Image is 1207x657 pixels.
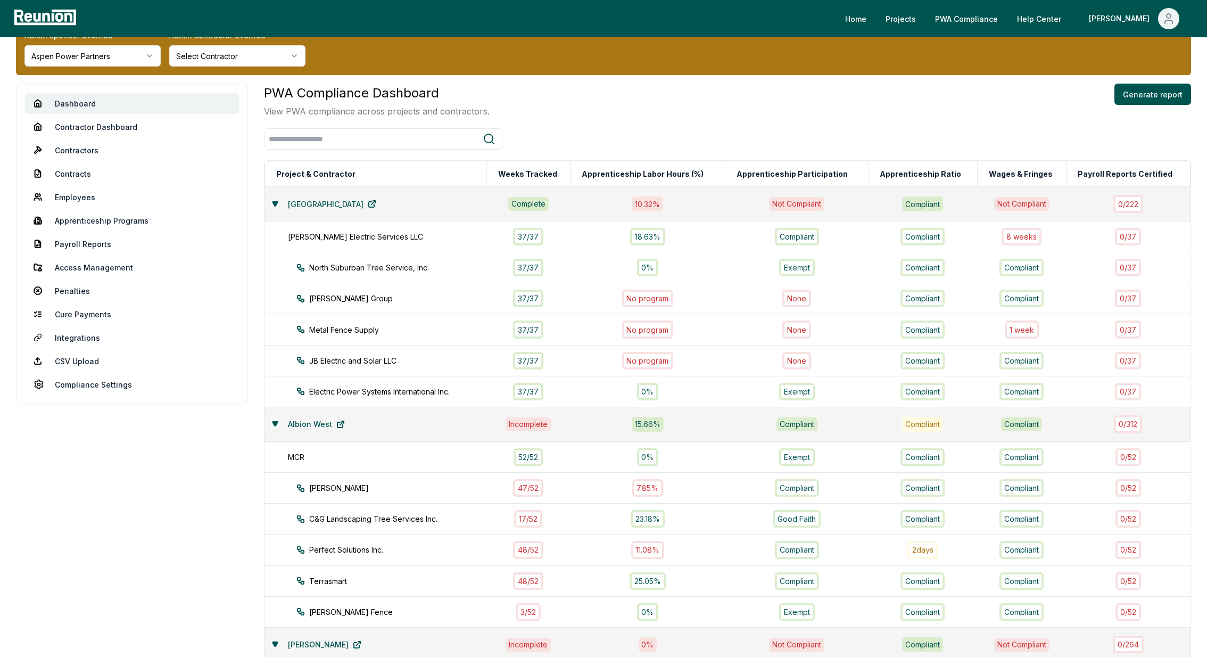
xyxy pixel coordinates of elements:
button: Apprenticeship Labor Hours (%) [580,163,706,185]
div: 0 / 37 [1115,290,1141,307]
div: Compliant [999,603,1044,621]
div: 11.08% [631,541,665,559]
div: Exempt [779,383,815,400]
div: 37 / 37 [513,352,543,369]
div: Compliant [902,196,943,211]
div: Not Compliant [994,197,1049,211]
a: PWA Compliance [927,8,1006,29]
div: Compliant [999,510,1044,528]
div: 7.85% [632,479,664,497]
div: 37 / 37 [513,321,543,338]
div: Compliant [999,448,1044,466]
div: 52 / 52 [514,448,543,466]
div: 0 / 52 [1115,603,1141,621]
div: 2 day s [907,541,938,559]
div: Incomplete [506,638,551,652]
div: Compliant [900,479,945,497]
div: 0 / 52 [1115,448,1141,466]
p: View PWA compliance across projects and contractors. [264,105,490,118]
div: None [782,290,811,307]
div: 1 week [1005,321,1039,338]
div: Compliant [900,290,945,307]
a: Contractors [25,139,239,161]
div: No program [622,321,674,338]
div: 0 / 52 [1115,479,1141,497]
a: Dashboard [25,93,239,114]
a: Apprenticeship Programs [25,210,239,231]
div: Not Compliant [994,638,1049,652]
div: 37 / 37 [513,228,543,245]
div: 0 / 222 [1113,195,1143,212]
a: Payroll Reports [25,233,239,254]
div: Compliant [999,383,1044,400]
div: Not Compliant [769,197,824,211]
div: Compliant [900,448,945,466]
div: Compliant [900,510,945,528]
div: 15.66 % [632,417,664,431]
div: 18.63% [630,228,665,245]
button: [PERSON_NAME] [1080,8,1188,29]
div: Compliant [900,228,945,245]
button: Apprenticeship Participation [734,163,850,185]
div: [PERSON_NAME] [296,482,506,494]
button: Generate report [1114,84,1191,105]
div: [PERSON_NAME] [1089,8,1154,29]
a: Contracts [25,163,239,184]
h3: PWA Compliance Dashboard [264,84,490,103]
button: Wages & Fringes [987,163,1055,185]
div: Compliant [775,572,819,590]
div: 0 % [639,637,657,652]
button: Project & Contractor [274,163,358,185]
div: Compliant [999,541,1044,559]
div: Compliant [900,259,945,276]
div: Good Faith [773,510,821,528]
div: 37 / 37 [513,383,543,400]
div: Exempt [779,259,815,276]
a: Integrations [25,327,239,348]
div: 8 week s [1002,228,1041,245]
a: [PERSON_NAME] [279,634,370,655]
div: Compliant [775,228,819,245]
button: Apprenticeship Ratio [878,163,963,185]
nav: Main [837,8,1196,29]
div: Compliant [902,637,943,652]
div: 47 / 52 [513,479,543,497]
div: C&G Landscaping Tree Services Inc. [296,513,506,524]
a: Penalties [25,280,239,301]
div: 37 / 37 [513,290,543,307]
div: Compliant [999,290,1044,307]
div: 0 / 52 [1115,541,1141,559]
div: Compliant [999,572,1044,590]
button: Weeks Tracked [496,163,559,185]
div: Perfect Solutions Inc. [296,544,506,555]
div: Exempt [779,448,815,466]
div: Exempt [779,603,815,621]
div: Complete [508,197,549,211]
button: Payroll Reports Certified [1076,163,1175,185]
div: No program [622,290,674,307]
a: Projects [877,8,924,29]
div: 23.18% [631,510,665,528]
div: 0 / 37 [1115,383,1141,400]
a: Employees [25,186,239,208]
div: [PERSON_NAME] Group [296,293,506,304]
div: 17 / 52 [514,510,542,528]
div: Compliant [900,352,945,369]
div: Compliant [900,603,945,621]
a: Compliance Settings [25,374,239,395]
div: Incomplete [506,417,551,431]
a: Albion West [279,414,353,435]
div: Compliant [1001,417,1042,431]
div: Compliant [775,541,819,559]
div: Compliant [999,479,1044,497]
div: MCR [288,451,497,463]
div: None [782,321,811,338]
div: Compliant [999,259,1044,276]
div: 0 / 52 [1115,510,1141,528]
div: Compliant [775,479,819,497]
div: Terrasmart [296,576,506,587]
div: Metal Fence Supply [296,324,506,335]
div: [PERSON_NAME] Electric Services LLC [288,231,497,242]
div: 0% [637,603,659,621]
div: Not Compliant [769,638,824,652]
